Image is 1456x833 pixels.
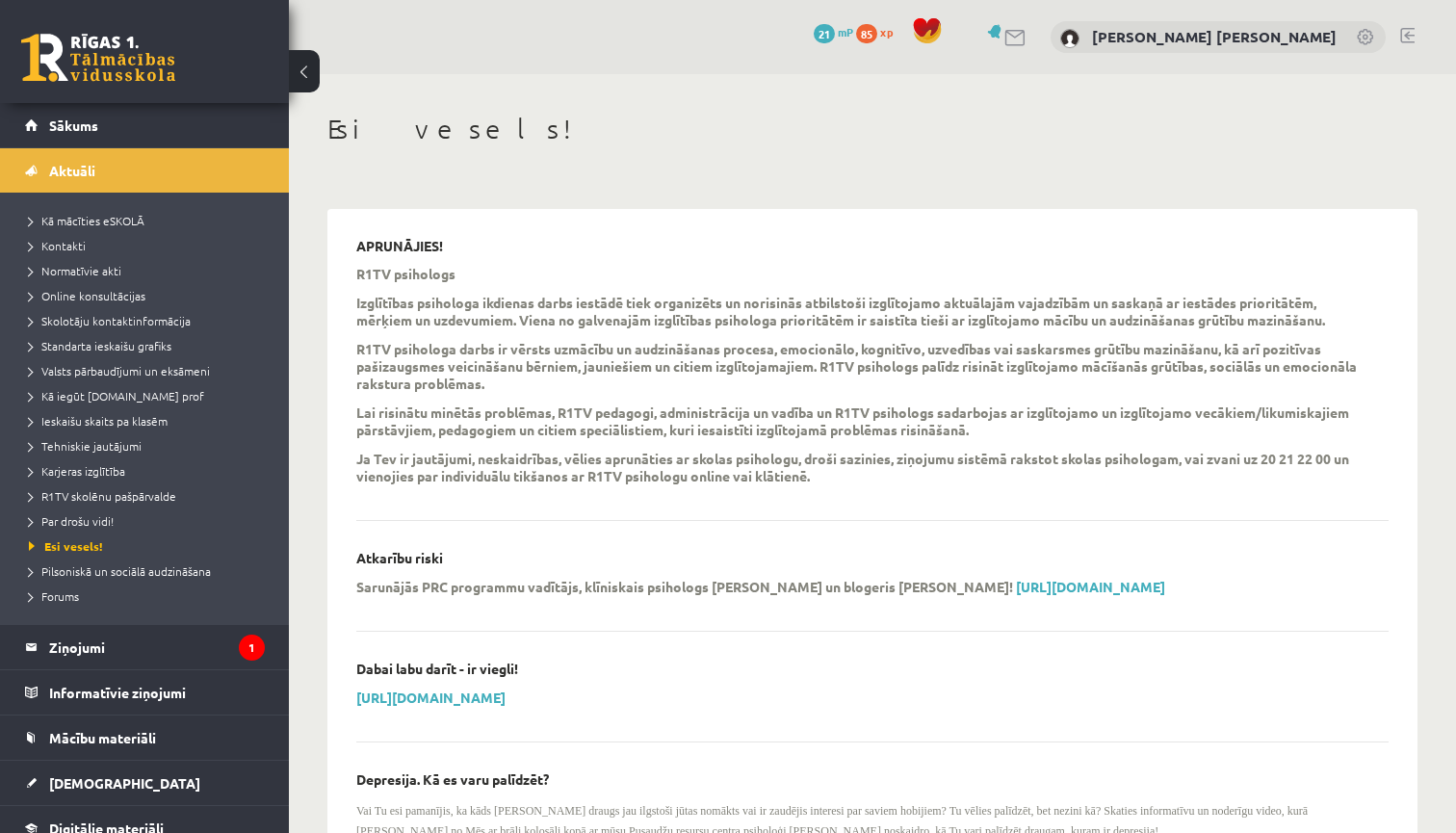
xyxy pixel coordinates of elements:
[856,24,877,43] span: 85
[356,340,1321,375] b: mācību un audzināšanas procesa, emocionālo, kognitīvo, uzvedības vai saskarsmes grūtību mazināšan...
[25,716,265,760] a: Mācību materiāli
[29,313,191,328] span: Skolotāju kontaktinformācija
[21,34,175,82] a: Rīgas 1. Tālmācības vidusskola
[1092,27,1337,46] a: [PERSON_NAME] [PERSON_NAME]
[856,24,902,39] a: 85 xp
[29,312,270,329] a: Skolotāju kontaktinformācija
[29,363,210,378] span: Valsts pārbaudījumi un eksāmeni
[356,771,549,788] p: Depresija. Kā es varu palīdzēt?
[880,24,893,39] span: xp
[356,238,443,254] p: APRUNĀJIES!
[29,238,86,253] span: Kontakti
[25,148,265,193] a: Aktuāli
[1016,578,1165,595] a: [URL][DOMAIN_NAME]
[356,265,455,282] p: R1TV psihologs
[29,487,270,505] a: R1TV skolēnu pašpārvalde
[29,362,270,379] a: Valsts pārbaudījumi un eksāmeni
[29,438,142,454] span: Tehniskie jautājumi
[356,661,518,677] p: Dabai labu darīt - ir viegli!
[29,212,270,229] a: Kā mācīties eSKOLĀ
[29,388,204,403] span: Kā iegūt [DOMAIN_NAME] prof
[838,24,853,39] span: mP
[29,512,270,530] a: Par drošu vidi!
[29,262,270,279] a: Normatīvie akti
[49,729,156,746] span: Mācību materiāli
[49,625,265,669] legend: Ziņojumi
[239,635,265,661] i: 1
[356,689,506,706] a: [URL][DOMAIN_NAME]
[29,462,270,480] a: Karjeras izglītība
[29,413,168,429] span: Ieskaišu skaits pa klasēm
[356,403,1360,438] p: Lai risinātu minētās problēmas, R1TV pedagogi, administrācija un vadība un R1TV psihologs sadarbo...
[29,412,270,430] a: Ieskaišu skaits pa klasēm
[25,625,265,669] a: Ziņojumi1
[814,24,835,43] span: 21
[29,337,270,354] a: Standarta ieskaišu grafiks
[29,237,270,254] a: Kontakti
[29,213,144,228] span: Kā mācīties eSKOLĀ
[356,578,1013,595] p: Sarunājās PRC programmu vadītājs, klīniskais psihologs [PERSON_NAME] un blogeris [PERSON_NAME]!
[25,670,265,715] a: Informatīvie ziņojumi
[49,670,265,715] legend: Informatīvie ziņojumi
[1060,29,1079,48] img: Paula Nikola Cišeiko
[29,537,270,555] a: Esi vesels!
[29,387,270,404] a: Kā iegūt [DOMAIN_NAME] prof
[356,294,1360,328] p: Izglītības psihologa ikdienas darbs iestādē tiek organizēts un norisinās atbilstoši izglītojamo a...
[29,513,114,529] span: Par drošu vidi!
[29,563,211,579] span: Pilsoniskā un sociālā audzināšana
[49,162,95,179] span: Aktuāli
[25,761,265,805] a: [DEMOGRAPHIC_DATA]
[49,774,200,792] span: [DEMOGRAPHIC_DATA]
[29,488,176,504] span: R1TV skolēnu pašpārvalde
[25,103,265,147] a: Sākums
[356,550,443,566] p: Atkarību riski
[29,587,270,605] a: Forums
[29,538,103,554] span: Esi vesels!
[29,287,270,304] a: Online konsultācijas
[49,117,98,134] span: Sākums
[29,263,121,278] span: Normatīvie akti
[356,450,1349,484] b: Ja Tev ir jautājumi, neskaidrības, vēlies aprunāties ar skolas psihologu, droši sazinies, ziņojum...
[29,562,270,580] a: Pilsoniskā un sociālā audzināšana
[29,288,145,303] span: Online konsultācijas
[327,113,1417,145] h1: Esi vesels!
[29,463,125,479] span: Karjeras izglītība
[29,588,79,604] span: Forums
[814,24,853,39] a: 21 mP
[356,340,1360,392] p: R1TV psihologa darbs ir vērsts uz . R1TV psihologs palīdz risināt izglītojamo mācīšanās grūtības,...
[29,338,171,353] span: Standarta ieskaišu grafiks
[29,437,270,455] a: Tehniskie jautājumi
